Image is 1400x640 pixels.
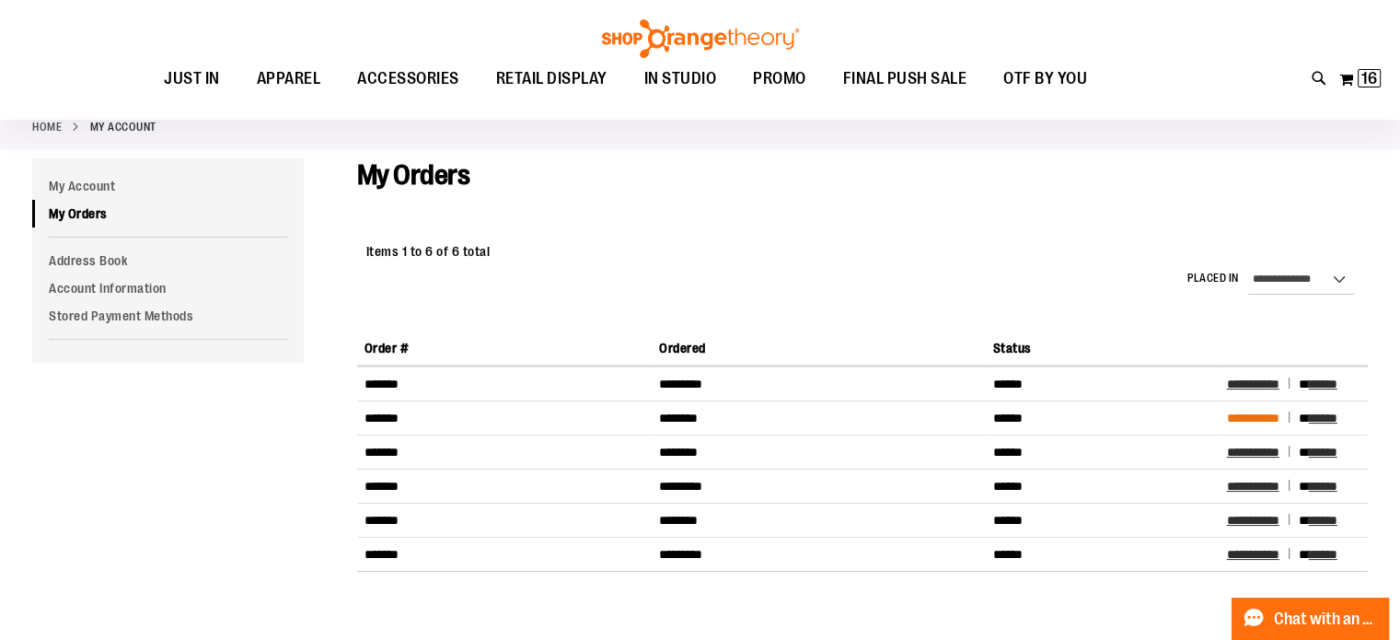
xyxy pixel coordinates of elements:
span: RETAIL DISPLAY [496,58,607,99]
label: Placed in [1187,271,1239,286]
th: Ordered [652,332,985,366]
th: Status [986,332,1220,366]
a: FINAL PUSH SALE [825,58,986,100]
span: JUST IN [164,58,220,99]
span: FINAL PUSH SALE [843,58,967,99]
span: Chat with an Expert [1274,611,1378,628]
img: Shop Orangetheory [599,19,802,58]
a: Account Information [32,274,304,302]
span: My Orders [357,159,470,191]
a: ACCESSORIES [339,58,478,100]
span: APPAREL [257,58,321,99]
a: Home [32,119,62,135]
span: OTF BY YOU [1003,58,1087,99]
a: My Account [32,172,304,200]
a: PROMO [735,58,825,100]
th: Order # [357,332,653,366]
button: Chat with an Expert [1232,598,1390,640]
a: Stored Payment Methods [32,302,304,330]
a: RETAIL DISPLAY [478,58,626,100]
a: JUST IN [145,58,238,100]
a: My Orders [32,200,304,227]
a: APPAREL [238,58,340,100]
span: 16 [1361,69,1377,87]
span: ACCESSORIES [357,58,459,99]
strong: My Account [90,119,156,135]
span: Items 1 to 6 of 6 total [366,244,491,259]
span: PROMO [753,58,806,99]
a: OTF BY YOU [985,58,1105,100]
span: IN STUDIO [644,58,717,99]
a: Address Book [32,247,304,274]
a: IN STUDIO [626,58,735,100]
